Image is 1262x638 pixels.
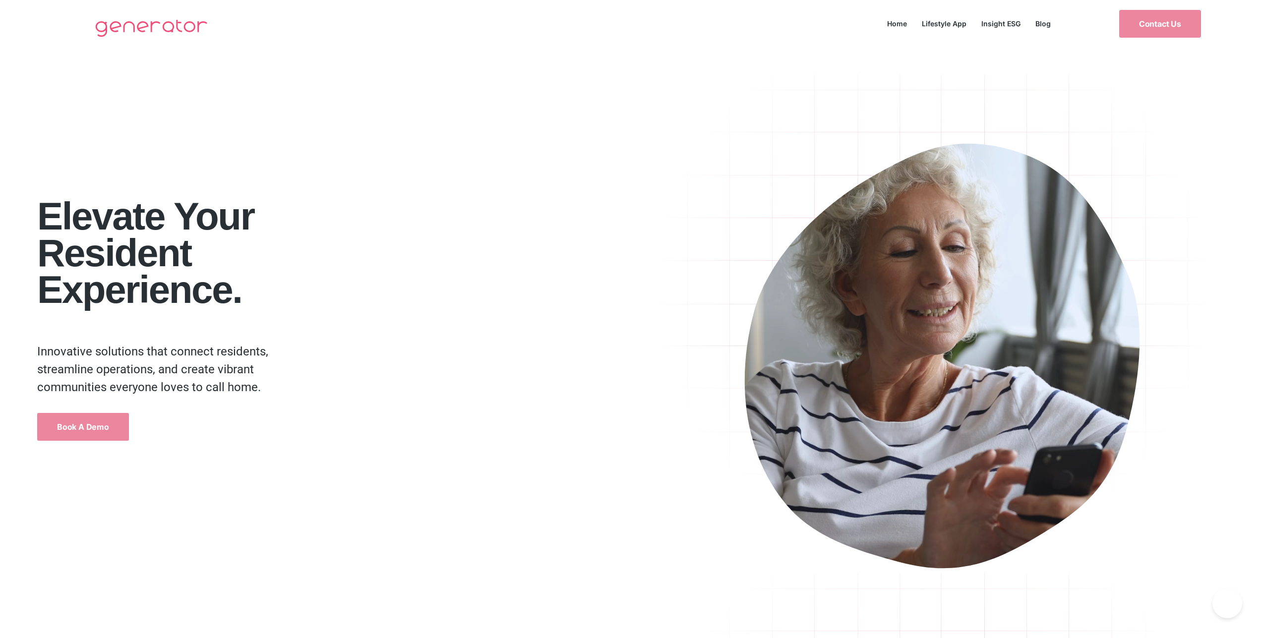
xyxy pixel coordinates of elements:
h1: Elevate your Resident Experience. [37,198,649,308]
a: Contact Us [1119,10,1201,38]
a: Book a Demo [37,413,129,441]
span: Contact Us [1139,20,1181,28]
p: Innovative solutions that connect residents, streamline operations, and create vibrant communitie... [37,343,296,396]
a: Blog [1028,17,1058,30]
a: Lifestyle App [914,17,974,30]
nav: Menu [880,17,1058,30]
a: Home [880,17,914,30]
a: Insight ESG [974,17,1028,30]
iframe: Toggle Customer Support [1212,588,1242,618]
span: Book a Demo [57,423,109,431]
